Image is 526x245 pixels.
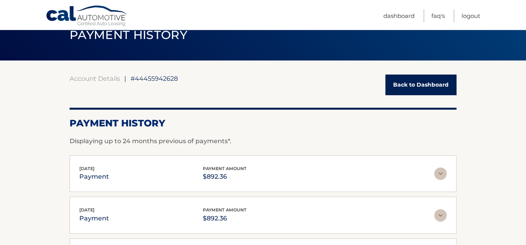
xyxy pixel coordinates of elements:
[46,5,128,28] a: Cal Automotive
[462,9,480,22] a: Logout
[79,166,95,171] span: [DATE]
[203,207,247,213] span: payment amount
[79,213,109,224] p: payment
[79,207,95,213] span: [DATE]
[203,171,247,182] p: $892.36
[70,75,120,82] a: Account Details
[79,171,109,182] p: payment
[434,167,447,180] img: accordion-rest.svg
[385,75,456,95] a: Back to Dashboard
[431,9,445,22] a: FAQ's
[124,75,126,82] span: |
[203,166,247,171] span: payment amount
[383,9,415,22] a: Dashboard
[434,209,447,222] img: accordion-rest.svg
[131,75,178,82] span: #44455942628
[70,117,456,129] h2: Payment History
[70,28,187,42] span: PAYMENT HISTORY
[70,137,456,146] p: Displaying up to 24 months previous of payments*.
[203,213,247,224] p: $892.36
